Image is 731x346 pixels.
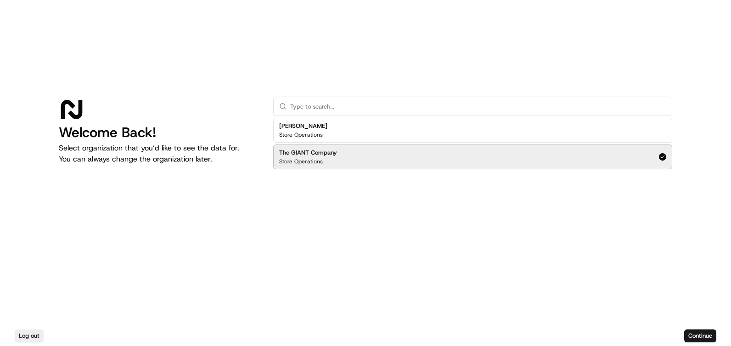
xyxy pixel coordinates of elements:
p: Store Operations [279,158,323,165]
h2: The GIANT Company [279,149,337,157]
button: Log out [15,329,44,342]
p: Select organization that you’d like to see the data for. You can always change the organization l... [59,143,259,165]
h1: Welcome Back! [59,124,259,141]
button: Continue [684,329,716,342]
h2: [PERSON_NAME] [279,122,327,130]
p: Store Operations [279,131,323,138]
div: Suggestions [273,116,672,171]
input: Type to search... [290,97,666,115]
